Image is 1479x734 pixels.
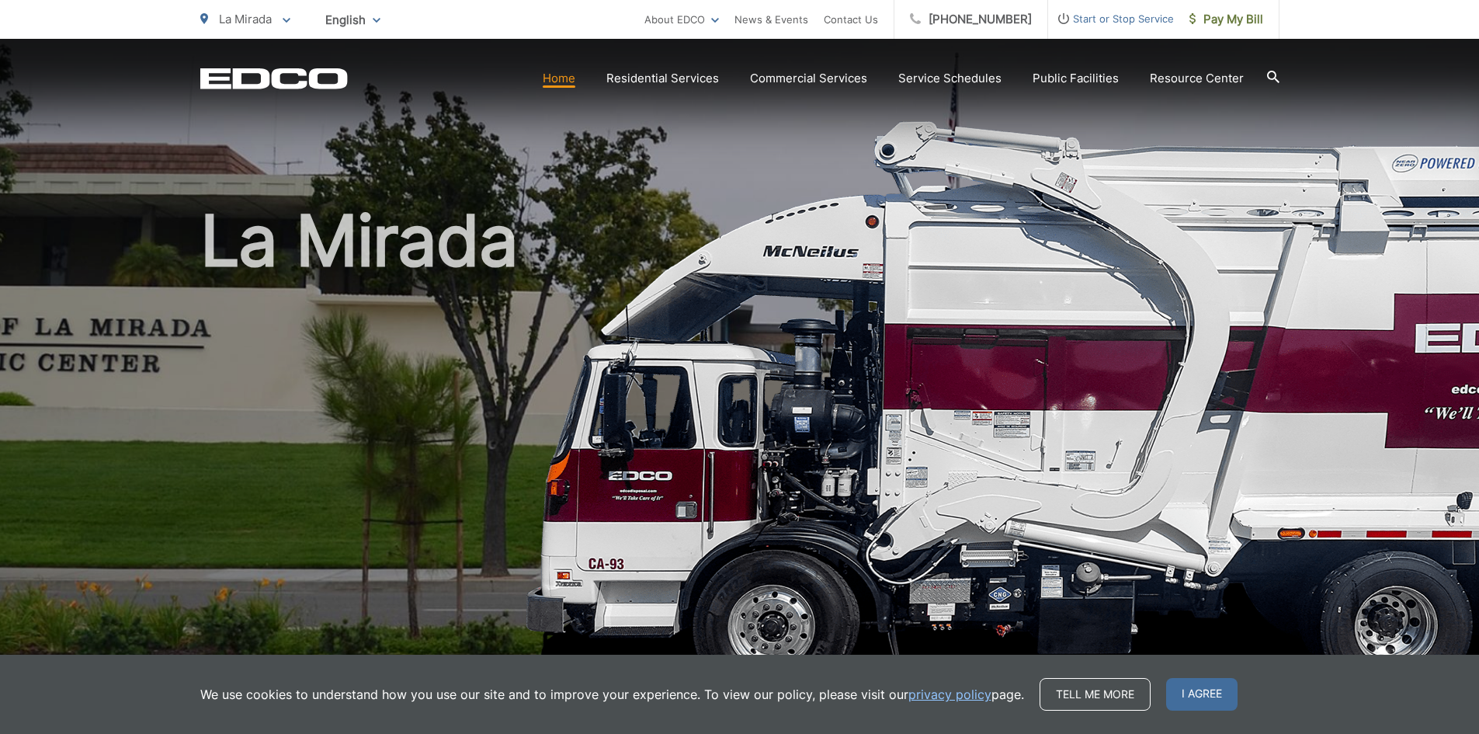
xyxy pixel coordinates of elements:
[908,685,991,704] a: privacy policy
[200,685,1024,704] p: We use cookies to understand how you use our site and to improve your experience. To view our pol...
[314,6,392,33] span: English
[750,69,867,88] a: Commercial Services
[1189,10,1263,29] span: Pay My Bill
[898,69,1002,88] a: Service Schedules
[1166,678,1238,711] span: I agree
[543,69,575,88] a: Home
[1033,69,1119,88] a: Public Facilities
[1150,69,1244,88] a: Resource Center
[606,69,719,88] a: Residential Services
[824,10,878,29] a: Contact Us
[200,68,348,89] a: EDCD logo. Return to the homepage.
[1040,678,1151,711] a: Tell me more
[734,10,808,29] a: News & Events
[644,10,719,29] a: About EDCO
[200,202,1279,694] h1: La Mirada
[219,12,272,26] span: La Mirada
